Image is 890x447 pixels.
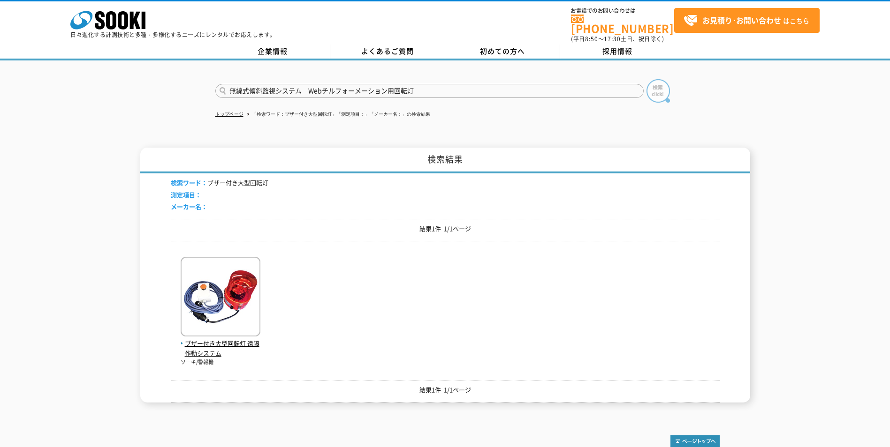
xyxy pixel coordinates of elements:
li: ブザー付き大型回転灯 [171,178,268,188]
a: よくあるご質問 [330,45,445,59]
p: ソーキ/警報機 [181,358,260,366]
span: メーカー名： [171,202,207,211]
span: 8:50 [585,35,598,43]
a: 企業情報 [215,45,330,59]
img: btn_search.png [647,79,670,103]
a: お見積り･お問い合わせはこちら [674,8,820,33]
p: 結果1件 1/1ページ [171,224,720,234]
li: 「検索ワード：ブザー付き大型回転灯」「測定項目：」「メーカー名：」の検索結果 [245,110,430,119]
span: 検索ワード： [171,178,207,187]
span: はこちら [684,14,809,28]
span: 測定項目： [171,190,201,199]
h1: 検索結果 [140,148,750,173]
span: ブザー付き大型回転灯 遠隔作動システム [181,339,260,358]
span: (平日 ～ 土日、祝日除く) [571,35,664,43]
input: 商品名、型式、NETIS番号を入力してください [215,84,644,98]
p: 結果1件 1/1ページ [171,385,720,395]
a: 採用情報 [560,45,675,59]
a: 初めての方へ [445,45,560,59]
img: 遠隔作動システム [181,257,260,339]
span: 17:30 [604,35,621,43]
a: ブザー付き大型回転灯 遠隔作動システム [181,329,260,358]
span: お電話でのお問い合わせは [571,8,674,14]
p: 日々進化する計測技術と多種・多様化するニーズにレンタルでお応えします。 [70,32,276,37]
span: 初めての方へ [480,46,525,56]
a: [PHONE_NUMBER] [571,15,674,34]
strong: お見積り･お問い合わせ [702,15,781,26]
a: トップページ [215,112,243,117]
